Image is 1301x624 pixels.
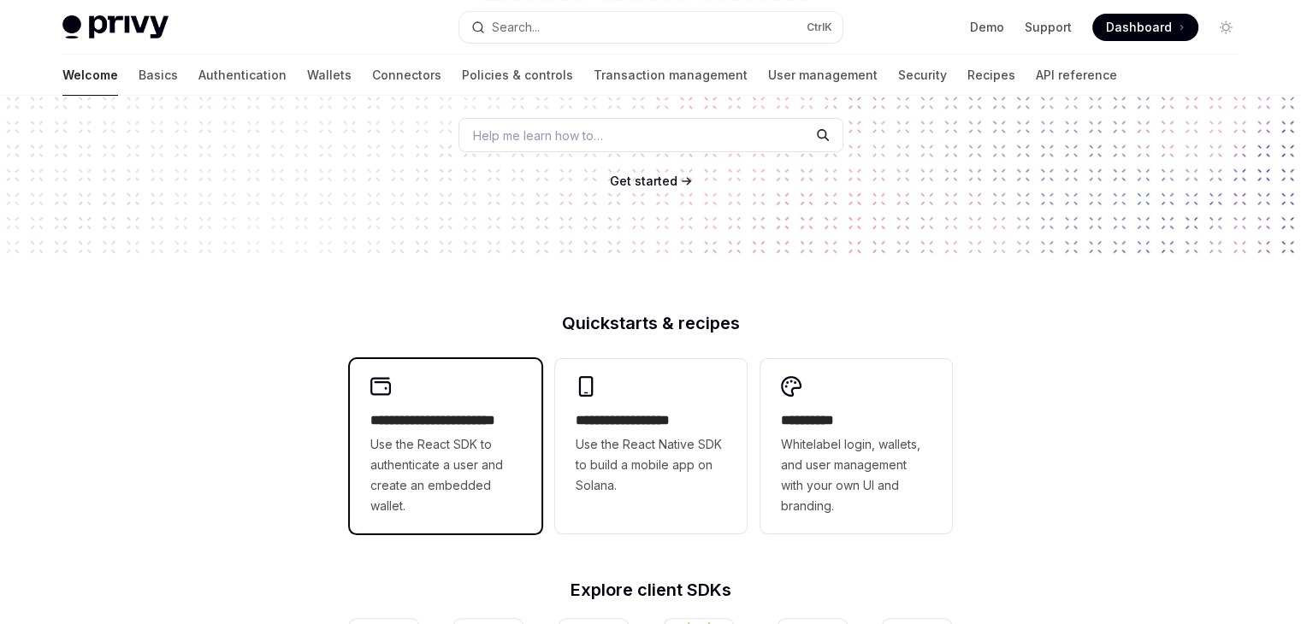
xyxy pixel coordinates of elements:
[350,315,952,332] h2: Quickstarts & recipes
[473,127,603,144] span: Help me learn how to…
[768,55,878,96] a: User management
[1025,19,1072,36] a: Support
[1092,14,1198,41] a: Dashboard
[62,15,169,39] img: light logo
[492,17,540,38] div: Search...
[462,55,573,96] a: Policies & controls
[350,581,952,598] h2: Explore client SDKs
[1106,19,1172,36] span: Dashboard
[970,19,1004,36] a: Demo
[967,55,1015,96] a: Recipes
[459,12,843,43] button: Search...CtrlK
[807,21,832,34] span: Ctrl K
[594,55,748,96] a: Transaction management
[307,55,352,96] a: Wallets
[610,174,677,188] span: Get started
[62,55,118,96] a: Welcome
[370,434,521,516] span: Use the React SDK to authenticate a user and create an embedded wallet.
[1212,14,1239,41] button: Toggle dark mode
[781,434,931,516] span: Whitelabel login, wallets, and user management with your own UI and branding.
[760,359,952,533] a: **** *****Whitelabel login, wallets, and user management with your own UI and branding.
[139,55,178,96] a: Basics
[372,55,441,96] a: Connectors
[1036,55,1117,96] a: API reference
[898,55,947,96] a: Security
[198,55,287,96] a: Authentication
[576,434,726,496] span: Use the React Native SDK to build a mobile app on Solana.
[555,359,747,533] a: **** **** **** ***Use the React Native SDK to build a mobile app on Solana.
[610,173,677,190] a: Get started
